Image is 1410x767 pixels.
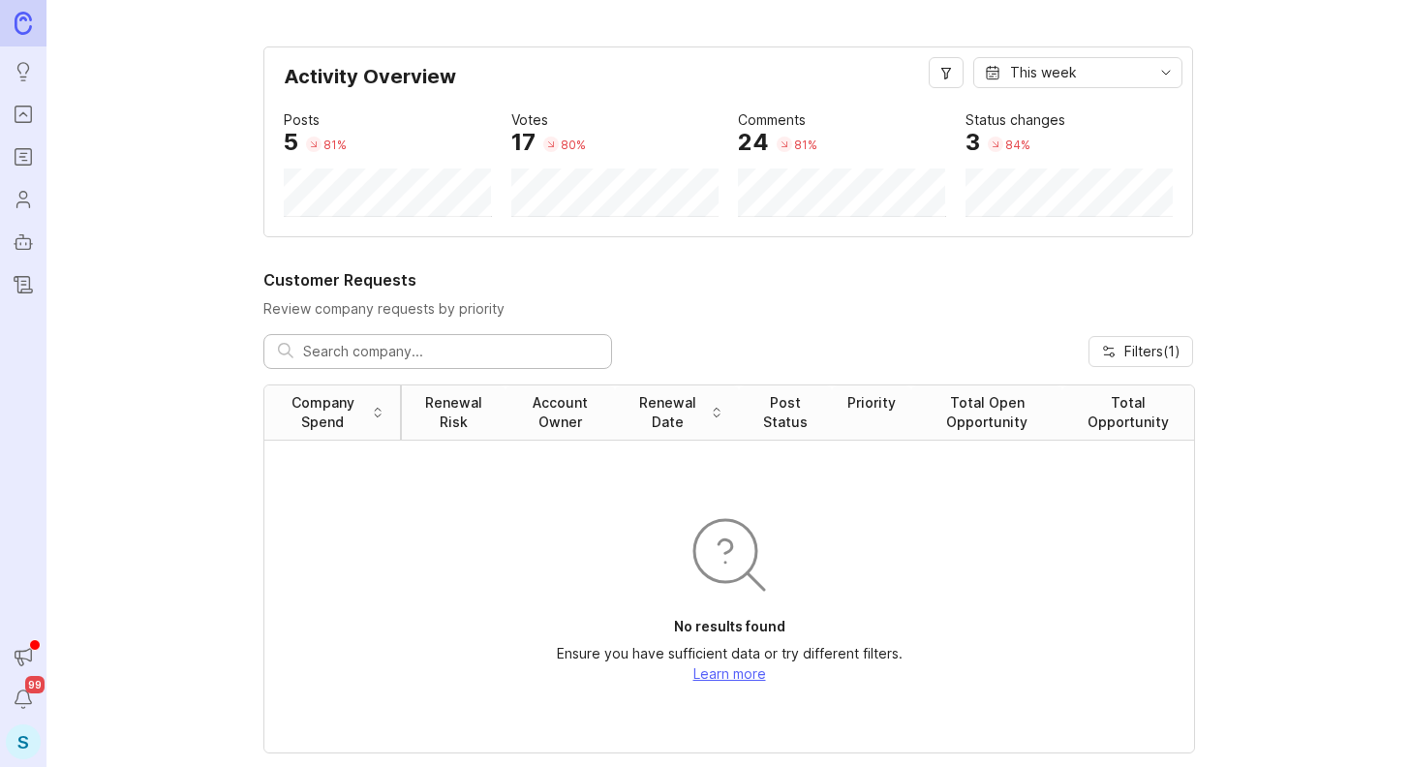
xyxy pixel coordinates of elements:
[966,131,980,154] div: 3
[6,639,41,674] button: Announcements
[1078,393,1179,432] div: Total Opportunity
[284,109,320,131] div: Posts
[683,508,776,601] img: svg+xml;base64,PHN2ZyB3aWR0aD0iOTYiIGhlaWdodD0iOTYiIGZpbGw9Im5vbmUiIHhtbG5zPSJodHRwOi8vd3d3LnczLm...
[693,665,766,682] a: Learn more
[6,97,41,132] a: Portal
[6,139,41,174] a: Roadmaps
[280,393,366,432] div: Company Spend
[511,131,536,154] div: 17
[847,393,896,413] div: Priority
[323,137,347,153] div: 81 %
[754,393,816,432] div: Post Status
[15,12,32,34] img: Canny Home
[1124,342,1180,361] span: Filters
[630,393,705,432] div: Renewal Date
[6,682,41,717] button: Notifications
[1150,65,1181,80] svg: toggle icon
[25,676,45,693] span: 99
[966,109,1065,131] div: Status changes
[6,54,41,89] a: Ideas
[1088,336,1193,367] button: Filters(1)
[263,268,1193,291] h2: Customer Requests
[521,393,599,432] div: Account Owner
[738,109,806,131] div: Comments
[1005,137,1030,153] div: 84 %
[561,137,586,153] div: 80 %
[1163,343,1180,359] span: ( 1 )
[6,182,41,217] a: Users
[738,131,769,154] div: 24
[284,131,298,154] div: 5
[6,225,41,260] a: Autopilot
[284,67,1173,102] div: Activity Overview
[557,644,903,663] p: Ensure you have sufficient data or try different filters.
[6,267,41,302] a: Changelog
[511,109,548,131] div: Votes
[303,341,598,362] input: Search company...
[927,393,1047,432] div: Total Open Opportunity
[6,724,41,759] button: S
[263,299,1193,319] p: Review company requests by priority
[794,137,817,153] div: 81 %
[674,617,785,636] p: No results found
[1010,62,1077,83] div: This week
[417,393,490,432] div: Renewal Risk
